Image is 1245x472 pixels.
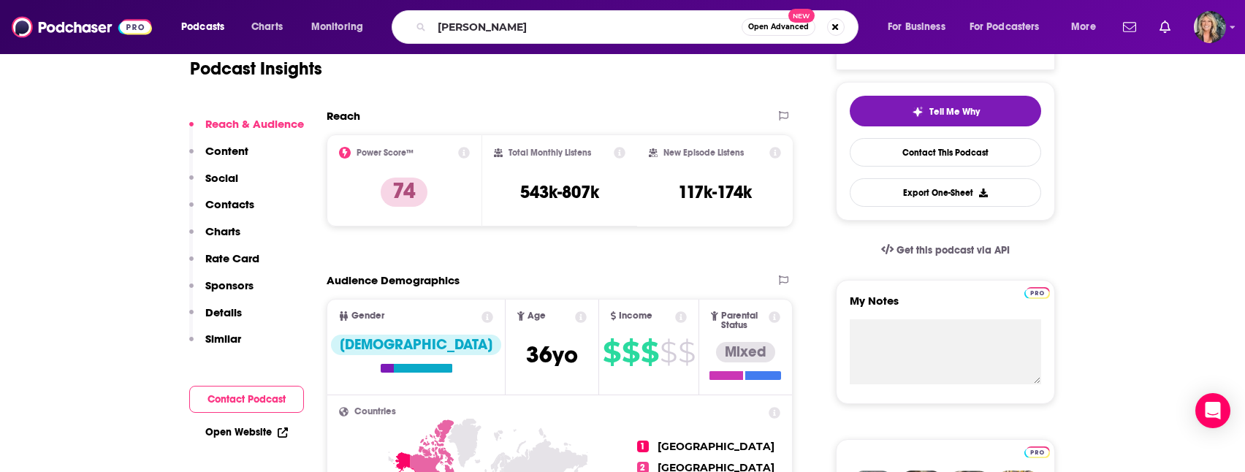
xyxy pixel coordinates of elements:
span: Open Advanced [748,23,809,31]
img: tell me why sparkle [912,106,924,118]
h3: 117k-174k [678,181,752,203]
h2: Reach [327,109,360,123]
label: My Notes [850,294,1041,319]
h2: Power Score™ [357,148,414,158]
span: [GEOGRAPHIC_DATA] [658,440,774,453]
span: Age [528,311,546,321]
button: open menu [877,15,964,39]
img: Podchaser - Follow, Share and Rate Podcasts [12,13,152,41]
span: Parental Status [721,311,766,330]
span: 36 yo [526,340,578,369]
span: 1 [637,441,649,452]
span: New [788,9,815,23]
img: Podchaser Pro [1024,287,1050,299]
button: Content [189,144,248,171]
button: Contact Podcast [189,386,304,413]
span: $ [603,340,620,364]
button: Sponsors [189,278,254,305]
span: Podcasts [181,17,224,37]
button: Similar [189,332,241,359]
a: Show notifications dropdown [1117,15,1142,39]
button: Charts [189,224,240,251]
h2: Total Monthly Listens [509,148,591,158]
p: Similar [205,332,241,346]
img: User Profile [1194,11,1226,43]
p: Social [205,171,238,185]
button: open menu [960,15,1061,39]
a: Pro website [1024,444,1050,458]
span: For Business [888,17,945,37]
div: Mixed [716,342,775,362]
span: More [1071,17,1096,37]
span: Tell Me Why [929,106,980,118]
button: Rate Card [189,251,259,278]
img: Podchaser Pro [1024,446,1050,458]
a: Pro website [1024,285,1050,299]
button: Reach & Audience [189,117,304,144]
span: For Podcasters [970,17,1040,37]
button: open menu [171,15,243,39]
p: Contacts [205,197,254,211]
span: $ [622,340,639,364]
button: Open AdvancedNew [742,18,815,36]
span: Logged in as lisa.beech [1194,11,1226,43]
button: Show profile menu [1194,11,1226,43]
div: Open Intercom Messenger [1195,393,1230,428]
p: Charts [205,224,240,238]
span: Monitoring [311,17,363,37]
span: Gender [351,311,384,321]
button: open menu [301,15,382,39]
h2: New Episode Listens [663,148,744,158]
h2: Audience Demographics [327,273,460,287]
p: Reach & Audience [205,117,304,131]
span: Income [619,311,652,321]
span: Get this podcast via API [896,244,1010,256]
a: Get this podcast via API [869,232,1021,268]
a: Charts [242,15,292,39]
button: Contacts [189,197,254,224]
h3: 543k-807k [520,181,599,203]
a: Open Website [205,426,288,438]
input: Search podcasts, credits, & more... [432,15,742,39]
span: $ [641,340,658,364]
p: Rate Card [205,251,259,265]
h1: Podcast Insights [190,58,322,80]
span: Charts [251,17,283,37]
button: Social [189,171,238,198]
button: Export One-Sheet [850,178,1041,207]
span: $ [660,340,677,364]
p: Sponsors [205,278,254,292]
a: Contact This Podcast [850,138,1041,167]
button: tell me why sparkleTell Me Why [850,96,1041,126]
div: Search podcasts, credits, & more... [406,10,872,44]
div: [DEMOGRAPHIC_DATA] [331,335,501,355]
a: Show notifications dropdown [1154,15,1176,39]
span: $ [678,340,695,364]
button: Details [189,305,242,332]
p: 74 [381,178,427,207]
p: Content [205,144,248,158]
p: Details [205,305,242,319]
span: Countries [354,407,396,416]
button: open menu [1061,15,1114,39]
